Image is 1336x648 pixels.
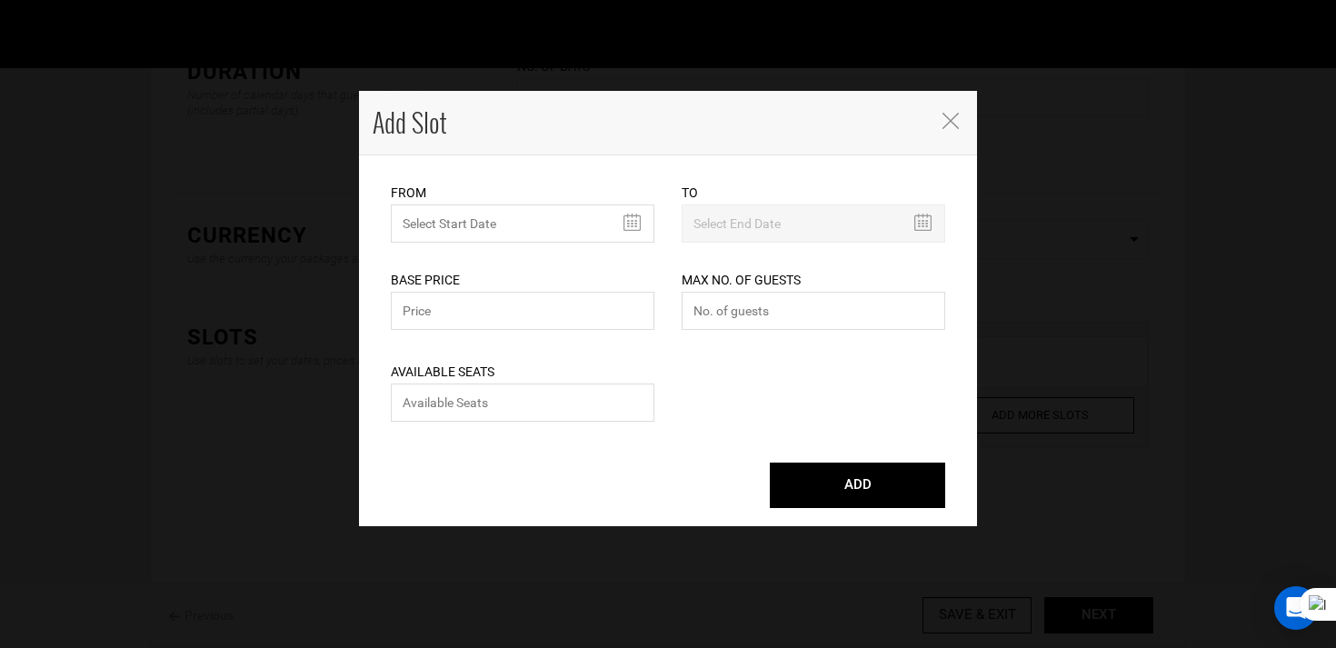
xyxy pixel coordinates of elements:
[391,292,654,330] input: Price
[391,363,494,381] label: Available Seats
[682,184,698,202] label: To
[391,271,460,289] label: Base Price
[373,105,922,141] h4: Add Slot
[391,384,654,422] input: Available Seats
[391,204,654,243] input: Select Start Date
[682,271,801,289] label: Max No. of Guests
[391,184,426,202] label: From
[682,292,945,330] input: No. of guests
[1274,586,1318,630] div: Open Intercom Messenger
[941,110,959,129] button: Close
[770,463,945,508] button: ADD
